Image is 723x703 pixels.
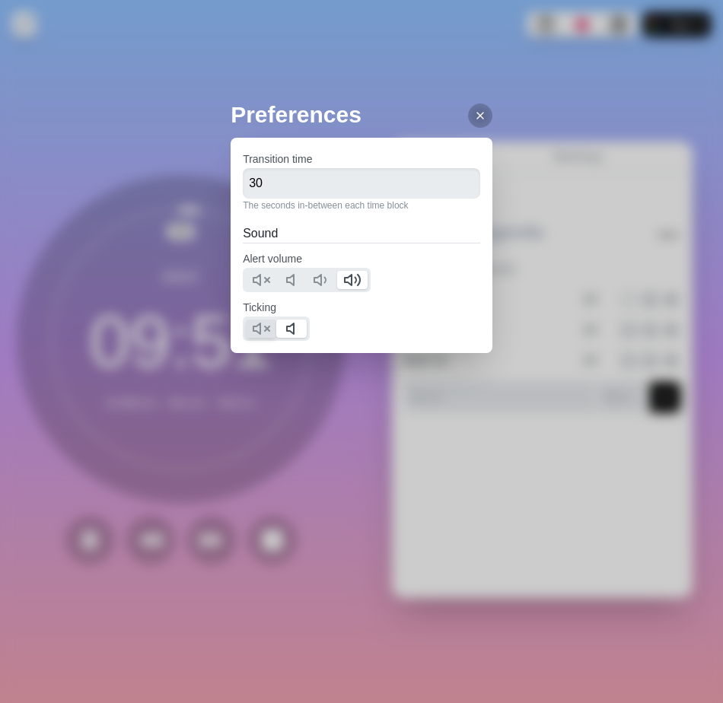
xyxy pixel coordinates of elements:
[243,301,276,313] label: Ticking
[243,224,480,243] h2: Sound
[243,199,480,212] p: The seconds in-between each time block
[243,253,302,265] label: Alert volume
[231,97,492,132] h2: Preferences
[243,153,312,165] label: Transition time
